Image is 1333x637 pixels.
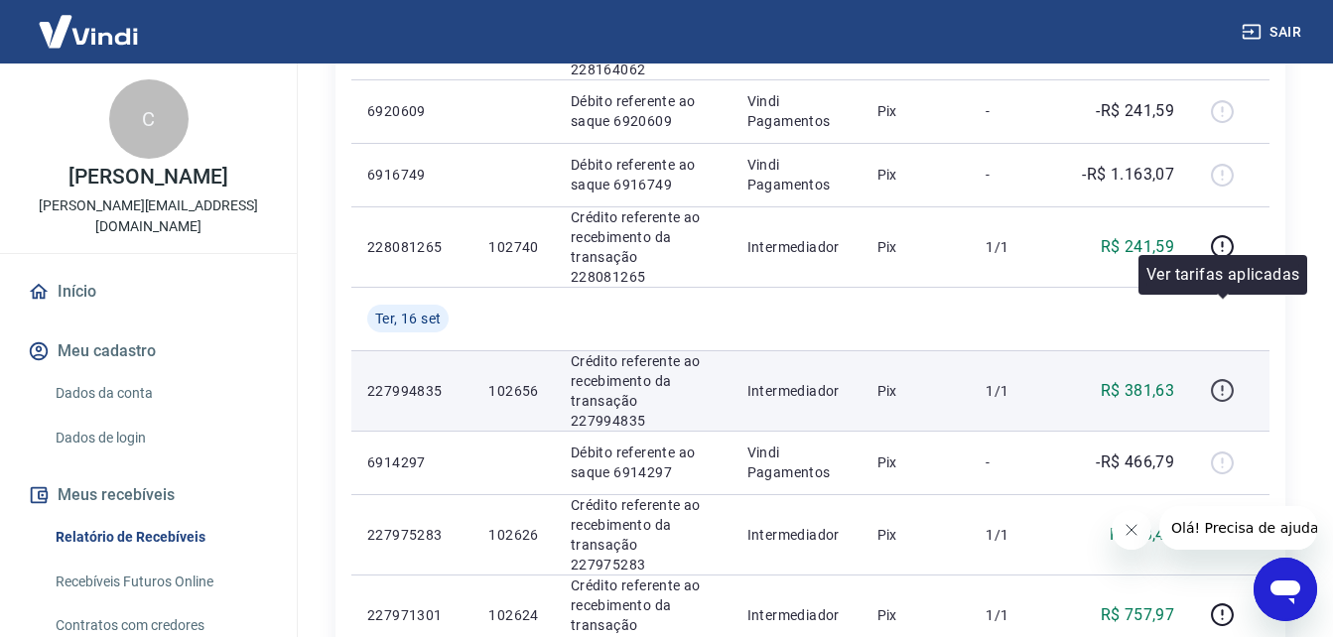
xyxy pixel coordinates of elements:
[877,165,955,185] p: Pix
[986,605,1044,625] p: 1/1
[986,381,1044,401] p: 1/1
[367,605,457,625] p: 227971301
[571,443,716,482] p: Débito referente ao saque 6914297
[48,517,273,558] a: Relatório de Recebíveis
[367,165,457,185] p: 6916749
[877,605,955,625] p: Pix
[48,418,273,458] a: Dados de login
[12,14,167,30] span: Olá! Precisa de ajuda?
[877,452,955,472] p: Pix
[367,525,457,545] p: 227975283
[109,79,189,159] div: C
[571,207,716,287] p: Crédito referente ao recebimento da transação 228081265
[747,237,846,257] p: Intermediador
[571,155,716,194] p: Débito referente ao saque 6916749
[877,101,955,121] p: Pix
[488,605,538,625] p: 102624
[16,195,281,237] p: [PERSON_NAME][EMAIL_ADDRESS][DOMAIN_NAME]
[747,525,846,545] p: Intermediador
[986,237,1044,257] p: 1/1
[68,167,227,188] p: [PERSON_NAME]
[747,155,846,194] p: Vindi Pagamentos
[877,525,955,545] p: Pix
[1101,235,1175,259] p: R$ 241,59
[571,351,716,431] p: Crédito referente ao recebimento da transação 227994835
[375,309,441,328] span: Ter, 16 set
[367,101,457,121] p: 6920609
[1112,510,1151,550] iframe: Fechar mensagem
[877,381,955,401] p: Pix
[488,381,538,401] p: 102656
[24,270,273,314] a: Início
[24,473,273,517] button: Meus recebíveis
[1101,379,1175,403] p: R$ 381,63
[24,1,153,62] img: Vindi
[1101,603,1175,627] p: R$ 757,97
[1096,99,1174,123] p: -R$ 241,59
[747,605,846,625] p: Intermediador
[1096,450,1174,474] p: -R$ 466,79
[877,237,955,257] p: Pix
[1238,14,1309,51] button: Sair
[747,381,846,401] p: Intermediador
[747,91,846,131] p: Vindi Pagamentos
[24,329,273,373] button: Meu cadastro
[367,381,457,401] p: 227994835
[747,443,846,482] p: Vindi Pagamentos
[986,165,1044,185] p: -
[571,495,716,574] p: Crédito referente ao recebimento da transação 227975283
[48,562,273,602] a: Recebíveis Futuros Online
[1146,263,1299,287] p: Ver tarifas aplicadas
[1082,163,1174,187] p: -R$ 1.163,07
[986,525,1044,545] p: 1/1
[1110,523,1174,547] p: R$ 23,47
[367,452,457,472] p: 6914297
[1159,506,1317,550] iframe: Mensagem da empresa
[571,91,716,131] p: Débito referente ao saque 6920609
[986,101,1044,121] p: -
[367,237,457,257] p: 228081265
[1254,558,1317,621] iframe: Botão para abrir a janela de mensagens
[986,452,1044,472] p: -
[48,373,273,414] a: Dados da conta
[488,237,538,257] p: 102740
[488,525,538,545] p: 102626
